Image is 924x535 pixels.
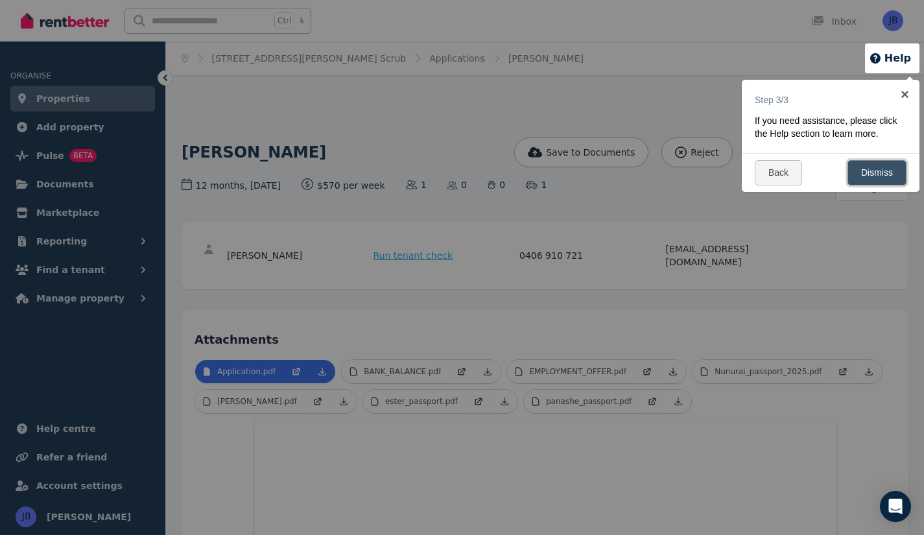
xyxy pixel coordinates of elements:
[869,51,911,66] button: Help
[847,160,906,185] a: Dismiss
[755,114,899,140] p: If you need assistance, please click the Help section to learn more.
[880,491,911,522] div: Open Intercom Messenger
[755,160,802,185] a: Back
[890,80,919,109] a: ×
